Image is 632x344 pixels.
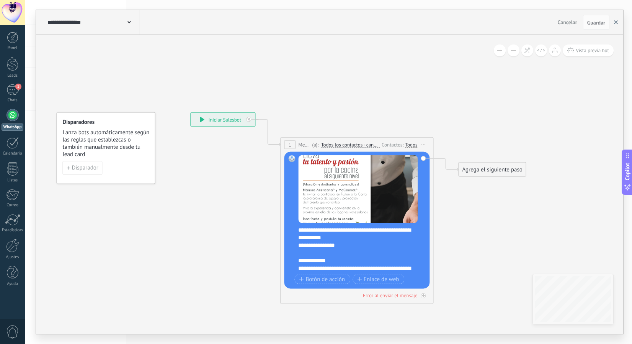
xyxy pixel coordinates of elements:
div: Correo [2,203,24,208]
div: Ayuda [2,281,24,286]
div: Calendario [2,151,24,156]
img: 13751ae2-72f2-49fc-a2a9-26969a8f3823 [298,155,418,223]
button: Disparador [62,161,102,175]
span: Lanza bots automáticamente según las reglas que establezcas o también manualmente desde tu lead card [62,129,150,158]
span: 1 [15,84,21,90]
span: Todos los contactos - canales seleccionados [321,142,380,148]
div: Ajustes [2,255,24,260]
button: Vista previa bot [563,44,614,56]
div: Listas [2,178,24,183]
div: WhatsApp [2,123,23,131]
span: Enlace de web [357,276,399,282]
div: Todos [405,142,417,148]
div: Leads [2,73,24,78]
span: Mensaje [298,141,310,148]
div: Chats [2,98,24,103]
span: Vista previa bot [576,47,609,54]
span: Disparador [72,165,98,171]
button: Enlace de web [353,275,404,284]
div: Contactos: [382,141,405,148]
span: Botón de acción [299,276,345,282]
button: Guardar [583,15,609,30]
span: 1 [289,142,291,148]
h4: Disparadores [62,119,150,126]
div: Panel [2,46,24,51]
span: Copilot [624,163,631,180]
div: Error al enviar el mensaje [363,292,417,299]
button: Cancelar [555,16,580,28]
button: Botón de acción [294,275,350,284]
span: (a): [312,141,318,148]
div: Estadísticas [2,228,24,233]
div: Agrega el siguiente paso [459,163,526,176]
div: Iniciar Salesbot [191,113,255,127]
span: Cancelar [558,19,577,26]
span: Guardar [587,20,605,25]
